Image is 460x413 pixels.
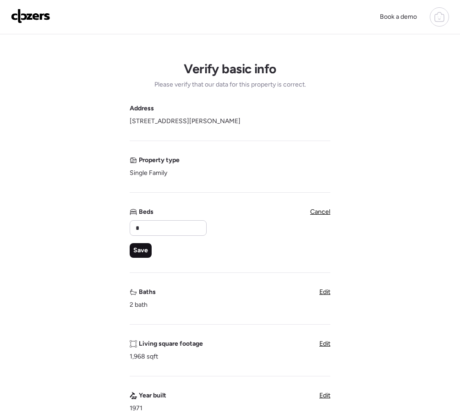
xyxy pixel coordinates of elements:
span: Save [133,246,148,255]
span: Year built [139,391,166,400]
span: Single Family [130,168,167,178]
span: Property type [139,156,180,165]
span: 2 bath [130,300,148,310]
span: Book a demo [380,13,417,21]
span: Baths [139,288,156,297]
span: [STREET_ADDRESS][PERSON_NAME] [130,117,241,126]
span: Edit [319,288,330,296]
span: 1971 [130,404,142,413]
span: 1,968 sqft [130,352,158,361]
span: Living square footage [139,339,203,348]
span: Address [130,104,154,113]
span: Edit [319,340,330,348]
h1: Verify basic info [184,61,276,76]
span: Beds [139,207,153,217]
span: Edit [319,391,330,399]
span: Cancel [310,208,330,216]
img: Logo [11,9,50,23]
span: Please verify that our data for this property is correct. [154,80,306,89]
